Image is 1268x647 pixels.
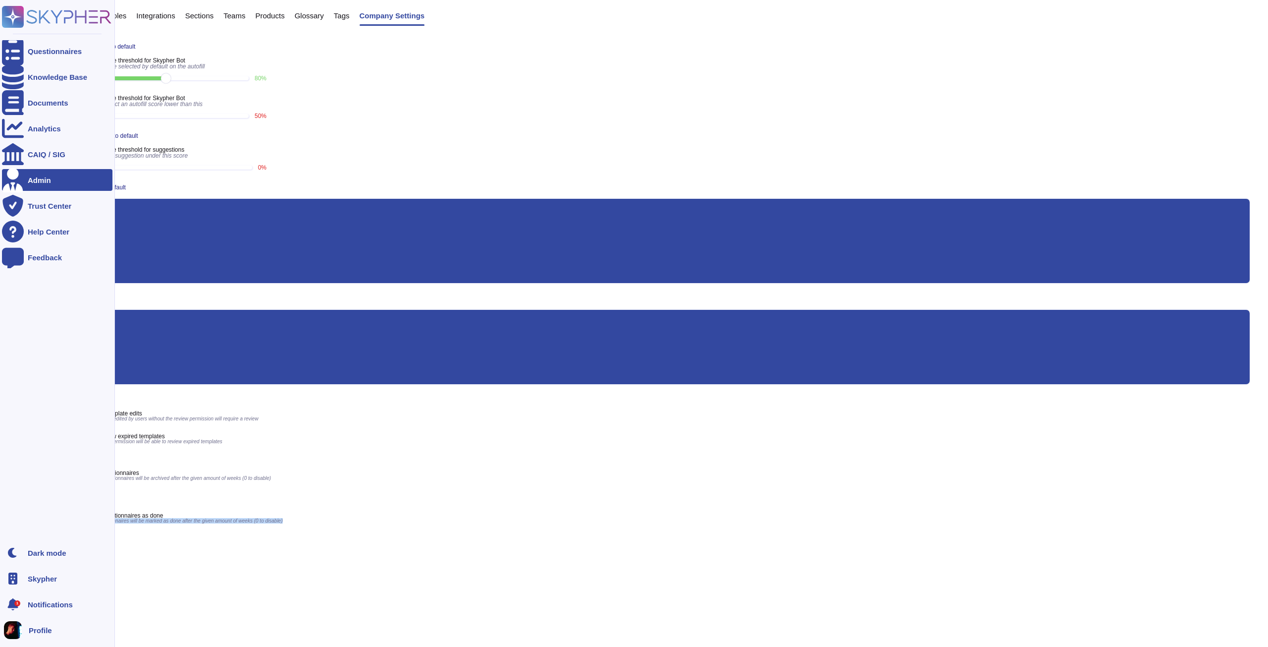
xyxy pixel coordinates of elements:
[2,221,112,242] a: Help Center
[360,12,425,19] span: Company Settings
[84,184,126,190] span: Reset to default
[76,184,126,190] button: Reset to default
[2,66,112,88] a: Knowledge Base
[107,12,126,19] span: Roles
[55,433,222,439] span: Allow anyone to review expired templates
[97,133,138,139] span: Reset to default
[28,601,73,608] span: Notifications
[28,125,61,132] div: Analytics
[295,12,324,19] span: Glossary
[44,153,266,159] span: Users won't be able to see suggestion under this score
[185,12,214,19] span: Sections
[255,75,266,81] label: 80 %
[44,513,1250,519] span: Auto-mark completed questionnaires as done
[28,99,68,107] div: Documents
[44,44,1250,50] span: Automation
[44,397,1250,403] span: Templates
[44,101,266,107] span: Users won't be able to select an autofill score lower than this
[44,95,266,101] span: Set a confidence threshold for Skypher Bot
[44,58,266,63] span: Set a confidence threshold for Skypher Bot
[2,246,112,268] a: Feedback
[14,600,20,606] div: 1
[44,133,1250,139] span: Suggestions
[44,456,1250,462] span: Questionnaires
[28,202,71,210] div: Trust Center
[44,147,266,153] span: Set a confidence threshold for suggestions
[2,619,29,641] button: user
[2,118,112,139] a: Analytics
[28,151,65,158] div: CAIQ / SIG
[28,228,69,235] div: Help Center
[4,621,22,639] img: user
[44,184,1250,190] span: Sources
[44,519,1250,524] span: Completed and inactive questionnaires will be marked as done after the given amount of weeks (0 t...
[55,416,259,421] span: Every template created or edited by users without the review permission will require a review
[55,411,259,416] span: Require review on template edits
[29,627,52,634] span: Profile
[44,295,1250,301] span: Generative AI
[44,470,1250,476] span: Auto-archive inactive questionnaires
[44,63,266,69] span: This is the score that will be selected by default on the autofill
[223,12,245,19] span: Teams
[334,12,350,19] span: Tags
[44,476,1250,481] span: Uncompleted and inactive questionnaires will be archived after the given amount of weeks (0 to di...
[28,254,62,261] div: Feedback
[255,12,284,19] span: Products
[28,575,57,583] span: Skypher
[89,133,138,139] button: Reset to default
[2,169,112,191] a: Admin
[258,165,266,171] label: 0 %
[28,48,82,55] div: Questionnaires
[255,113,266,119] label: 50 %
[28,549,66,557] div: Dark mode
[2,195,112,217] a: Trust Center
[28,176,51,184] div: Admin
[2,40,112,62] a: Questionnaires
[2,92,112,114] a: Documents
[55,439,222,444] span: Users without the review permission will be able to review expired templates
[2,143,112,165] a: CAIQ / SIG
[28,73,87,81] div: Knowledge Base
[136,12,175,19] span: Integrations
